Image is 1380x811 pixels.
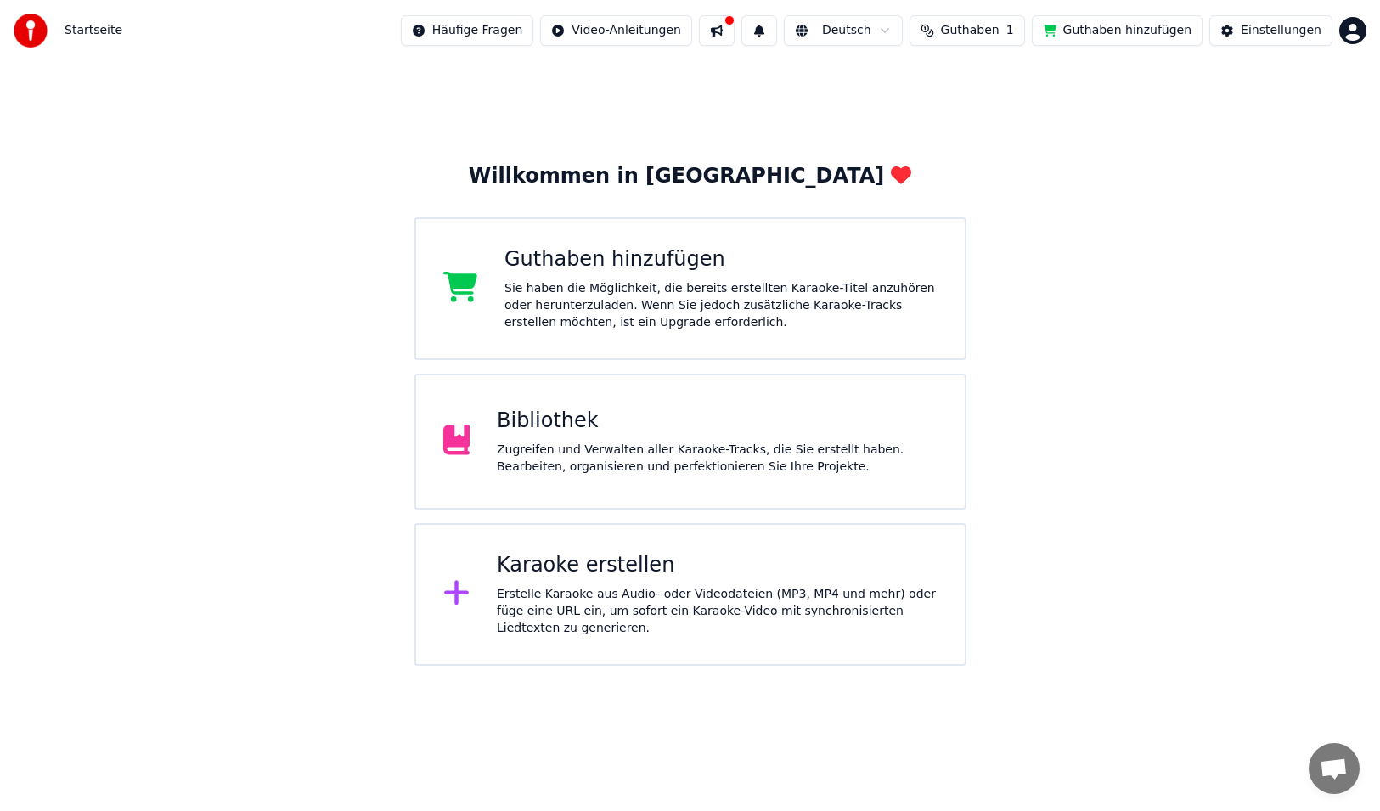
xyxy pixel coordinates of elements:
a: Chat öffnen [1309,743,1360,794]
div: Sie haben die Möglichkeit, die bereits erstellten Karaoke-Titel anzuhören oder herunterzuladen. W... [504,280,938,331]
button: Video-Anleitungen [540,15,692,46]
nav: breadcrumb [65,22,122,39]
div: Guthaben hinzufügen [504,246,938,273]
div: Karaoke erstellen [497,552,938,579]
button: Häufige Fragen [401,15,534,46]
div: Erstelle Karaoke aus Audio- oder Videodateien (MP3, MP4 und mehr) oder füge eine URL ein, um sofo... [497,586,938,637]
div: Zugreifen und Verwalten aller Karaoke-Tracks, die Sie erstellt haben. Bearbeiten, organisieren un... [497,442,938,476]
button: Guthaben hinzufügen [1032,15,1203,46]
img: youka [14,14,48,48]
button: Guthaben1 [910,15,1025,46]
div: Bibliothek [497,408,938,435]
button: Einstellungen [1209,15,1332,46]
span: Guthaben [941,22,1000,39]
span: 1 [1006,22,1014,39]
div: Willkommen in [GEOGRAPHIC_DATA] [469,163,911,190]
div: Einstellungen [1241,22,1321,39]
span: Startseite [65,22,122,39]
